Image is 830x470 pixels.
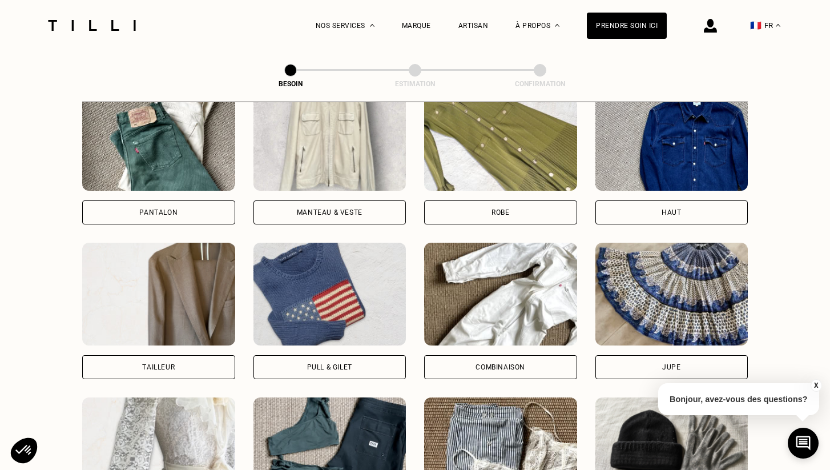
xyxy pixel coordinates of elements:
div: Pantalon [139,209,178,216]
p: Bonjour, avez-vous des questions? [658,383,819,415]
div: Haut [662,209,681,216]
img: Tilli retouche votre Combinaison [424,243,577,346]
img: Tilli retouche votre Robe [424,88,577,191]
div: Tailleur [142,364,175,371]
div: Confirmation [483,80,597,88]
img: Tilli retouche votre Jupe [595,243,748,346]
img: Tilli retouche votre Haut [595,88,748,191]
a: Prendre soin ici [587,13,667,39]
img: icône connexion [704,19,717,33]
img: Tilli retouche votre Manteau & Veste [253,88,406,191]
div: Combinaison [476,364,525,371]
img: Logo du service de couturière Tilli [44,20,140,31]
span: 🇫🇷 [750,20,761,31]
div: Estimation [358,80,472,88]
div: Robe [491,209,509,216]
div: Pull & gilet [307,364,352,371]
div: Jupe [662,364,680,371]
img: Menu déroulant à propos [555,24,559,27]
img: menu déroulant [776,24,780,27]
img: Tilli retouche votre Tailleur [82,243,235,346]
a: Marque [402,22,431,30]
div: Besoin [233,80,348,88]
div: Manteau & Veste [297,209,362,216]
button: X [810,379,821,392]
img: Tilli retouche votre Pull & gilet [253,243,406,346]
a: Artisan [458,22,489,30]
img: Tilli retouche votre Pantalon [82,88,235,191]
img: Menu déroulant [370,24,374,27]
